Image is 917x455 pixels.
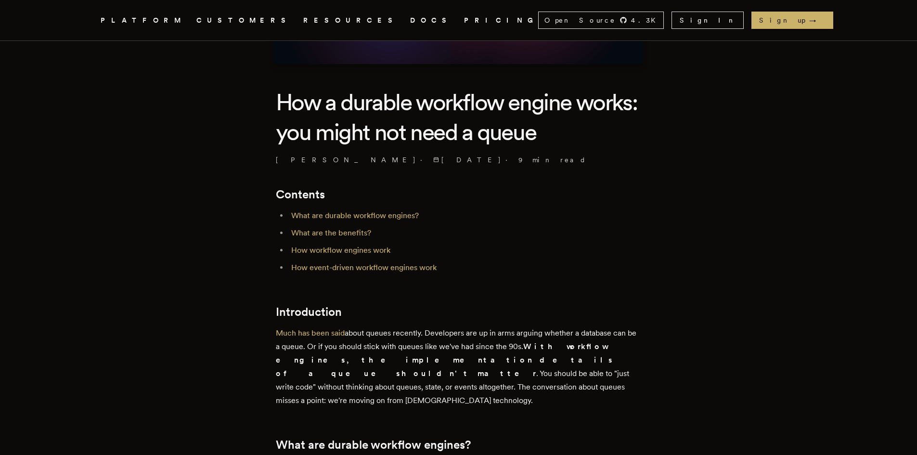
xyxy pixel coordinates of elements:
[631,15,661,25] span: 4.3 K
[276,87,642,147] h1: How a durable workflow engine works: you might not need a queue
[433,155,502,165] span: [DATE]
[751,12,833,29] a: Sign up
[101,14,185,26] button: PLATFORM
[196,14,292,26] a: CUSTOMERS
[291,228,371,237] a: What are the benefits?
[464,14,538,26] a: PRICING
[276,342,614,378] strong: With workflow engines, the implementation details of a queue shouldn't matter
[410,14,452,26] a: DOCS
[276,305,642,319] h2: Introduction
[276,188,642,201] h2: Contents
[276,438,642,452] h2: What are durable workflow engines?
[809,15,826,25] span: →
[518,155,586,165] span: 9 min read
[276,155,416,165] a: [PERSON_NAME]
[291,246,390,255] a: How workflow engines work
[291,211,419,220] a: What are durable workflow engines?
[291,263,437,272] a: How event-driven workflow engines work
[276,155,642,165] p: · ·
[672,12,744,29] a: Sign In
[303,14,399,26] button: RESOURCES
[544,15,616,25] span: Open Source
[276,326,642,407] p: about queues recently. Developers are up in arms arguing whether a database can be a queue. Or if...
[276,328,345,338] a: Much has been said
